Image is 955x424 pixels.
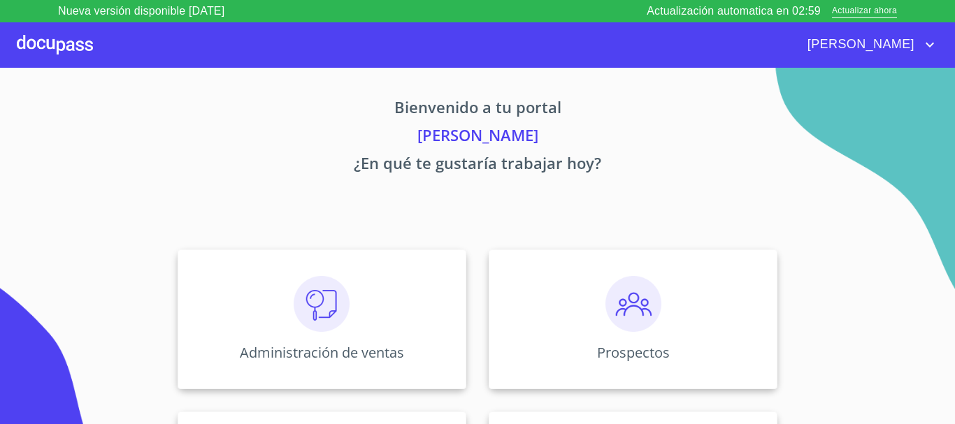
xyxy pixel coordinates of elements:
p: ¿En qué te gustaría trabajar hoy? [47,152,908,180]
button: account of current user [797,34,938,56]
p: Nueva versión disponible [DATE] [58,3,224,20]
img: consulta.png [294,276,350,332]
img: prospectos.png [605,276,661,332]
p: Administración de ventas [240,343,404,362]
span: Actualizar ahora [832,4,897,19]
span: [PERSON_NAME] [797,34,921,56]
p: [PERSON_NAME] [47,124,908,152]
p: Prospectos [597,343,670,362]
p: Actualización automatica en 02:59 [647,3,821,20]
p: Bienvenido a tu portal [47,96,908,124]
